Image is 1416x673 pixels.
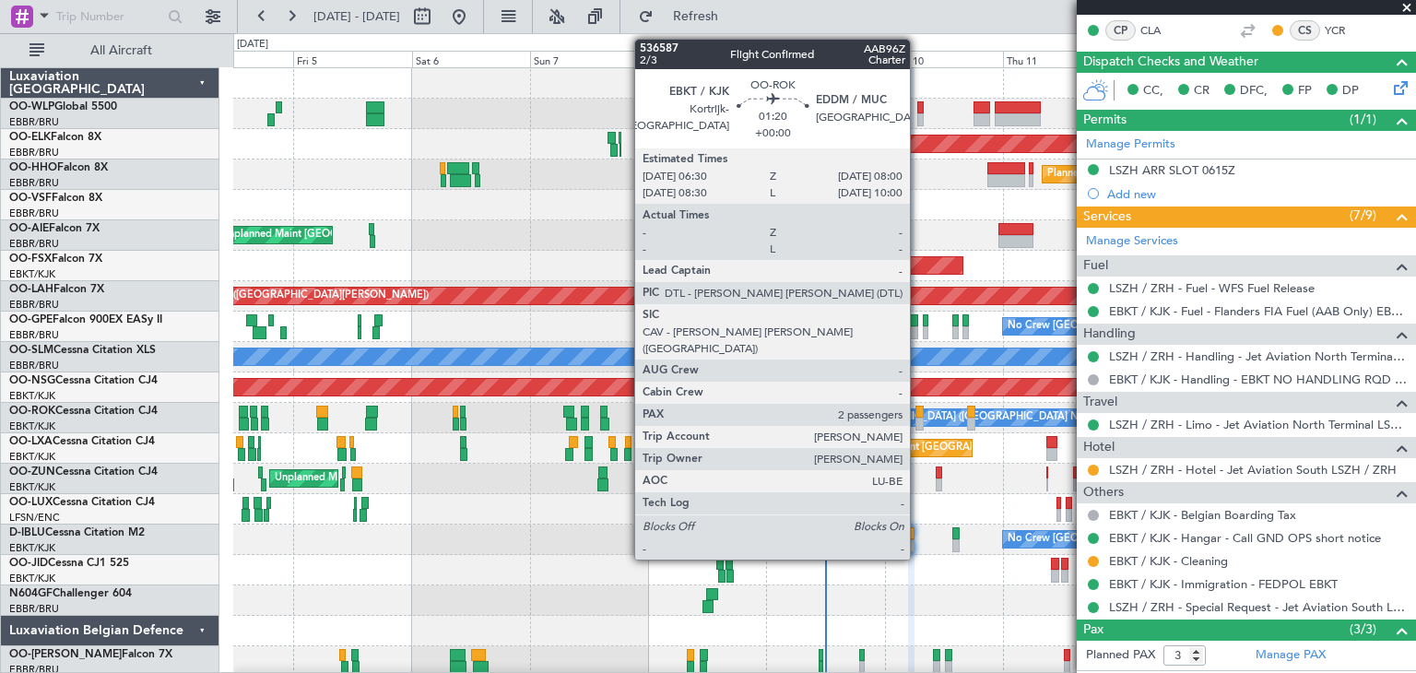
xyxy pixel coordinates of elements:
span: Fuel [1083,255,1108,277]
a: EBKT/KJK [9,267,55,281]
a: OO-LAHFalcon 7X [9,284,104,295]
span: DP [1342,82,1359,100]
div: Planned Maint Liege [813,100,909,127]
a: LSZH / ZRH - Hotel - Jet Aviation South LSZH / ZRH [1109,462,1397,478]
span: (1/1) [1350,110,1376,129]
a: LSZH / ZRH - Fuel - WFS Fuel Release [1109,280,1315,296]
a: EBKT/KJK [9,419,55,433]
span: OO-LXA [9,436,53,447]
div: No Crew [GEOGRAPHIC_DATA] ([GEOGRAPHIC_DATA] National) [1008,525,1316,553]
span: (7/9) [1350,206,1376,225]
span: Travel [1083,392,1117,413]
span: Pax [1083,620,1103,641]
a: OO-HHOFalcon 8X [9,162,108,173]
span: OO-NSG [9,375,55,386]
a: OO-ZUNCessna Citation CJ4 [9,466,158,478]
a: EBBR/BRU [9,298,59,312]
a: OO-WLPGlobal 5500 [9,101,117,112]
div: Thu 4 [175,51,293,67]
div: No Crew Nancy (Essey) [771,495,880,523]
button: All Aircraft [20,36,200,65]
span: Handling [1083,324,1136,345]
a: EBKT / KJK - Immigration - FEDPOL EBKT [1109,576,1338,592]
span: [DATE] - [DATE] [313,8,400,25]
a: EBBR/BRU [9,176,59,190]
span: OO-ELK [9,132,51,143]
div: Planned Maint Kortrijk-[GEOGRAPHIC_DATA] [687,252,902,279]
a: OO-GPEFalcon 900EX EASy II [9,314,162,325]
a: EBKT / KJK - Fuel - Flanders FIA Fuel (AAB Only) EBKT / KJK [1109,303,1407,319]
a: YCR [1325,22,1366,39]
span: D-IBLU [9,527,45,538]
a: EBBR/BRU [9,602,59,616]
span: FP [1298,82,1312,100]
a: EBBR/BRU [9,328,59,342]
span: OO-HHO [9,162,57,173]
a: EBBR/BRU [9,237,59,251]
span: Others [1083,482,1124,503]
input: Trip Number [56,3,162,30]
div: Planned Maint [GEOGRAPHIC_DATA] ([GEOGRAPHIC_DATA] National) [852,434,1186,462]
a: OO-NSGCessna Citation CJ4 [9,375,158,386]
span: Hotel [1083,437,1115,458]
div: Sun 7 [530,51,648,67]
a: EBKT/KJK [9,480,55,494]
a: OO-[PERSON_NAME]Falcon 7X [9,649,172,660]
span: CC, [1143,82,1163,100]
span: N604GF [9,588,53,599]
a: EBKT / KJK - Belgian Boarding Tax [1109,507,1296,523]
span: All Aircraft [48,44,195,57]
a: LFSN/ENC [9,511,60,525]
a: Manage PAX [1256,646,1326,665]
div: Add new [1107,186,1407,202]
div: Fri 5 [293,51,411,67]
a: EBKT/KJK [9,450,55,464]
a: LSZH / ZRH - Handling - Jet Aviation North Terminal LSZH / ZRH [1109,348,1407,364]
div: Unplanned Maint [GEOGRAPHIC_DATA] ([GEOGRAPHIC_DATA]) [275,465,578,492]
span: DFC, [1240,82,1268,100]
span: OO-GPE [9,314,53,325]
span: Refresh [657,10,735,23]
span: OO-SLM [9,345,53,356]
label: Planned PAX [1086,646,1155,665]
a: OO-FSXFalcon 7X [9,254,102,265]
div: Planned Maint Kortrijk-[GEOGRAPHIC_DATA] [692,130,907,158]
span: OO-JID [9,558,48,569]
span: OO-VSF [9,193,52,204]
a: OO-VSFFalcon 8X [9,193,102,204]
div: Mon 8 [648,51,766,67]
div: Tue 9 [766,51,884,67]
span: Dispatch Checks and Weather [1083,52,1258,73]
div: Thu 11 [1003,51,1121,67]
div: Sat 6 [412,51,530,67]
a: OO-SLMCessna Citation XLS [9,345,156,356]
span: OO-ROK [9,406,55,417]
div: CP [1105,20,1136,41]
a: EBBR/BRU [9,146,59,159]
div: No Crew [GEOGRAPHIC_DATA] ([GEOGRAPHIC_DATA] National) [1008,313,1316,340]
a: OO-JIDCessna CJ1 525 [9,558,129,569]
a: LSZH / ZRH - Limo - Jet Aviation North Terminal LSZH / ZRH [1109,417,1407,432]
span: Permits [1083,110,1127,131]
div: LSZH ARR SLOT 0615Z [1109,162,1235,178]
span: OO-FSX [9,254,52,265]
a: OO-ROKCessna Citation CJ4 [9,406,158,417]
a: EBBR/BRU [9,115,59,129]
div: Wed 10 [885,51,1003,67]
span: OO-LAH [9,284,53,295]
a: EBKT/KJK [9,389,55,403]
a: EBKT / KJK - Cleaning [1109,553,1228,569]
div: CS [1290,20,1320,41]
a: EBBR/BRU [9,359,59,372]
div: Planned Maint Geneva (Cointrin) [1047,160,1199,188]
span: CR [1194,82,1209,100]
span: OO-ZUN [9,466,55,478]
a: EBKT / KJK - Hangar - Call GND OPS short notice [1109,530,1381,546]
span: OO-AIE [9,223,49,234]
span: OO-WLP [9,101,54,112]
a: CLA [1140,22,1182,39]
div: Planned Maint [GEOGRAPHIC_DATA] ([GEOGRAPHIC_DATA] National) [687,313,1021,340]
a: EBKT/KJK [9,572,55,585]
span: Services [1083,207,1131,228]
a: EBKT / KJK - Handling - EBKT NO HANDLING RQD FOR CJ [1109,372,1407,387]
